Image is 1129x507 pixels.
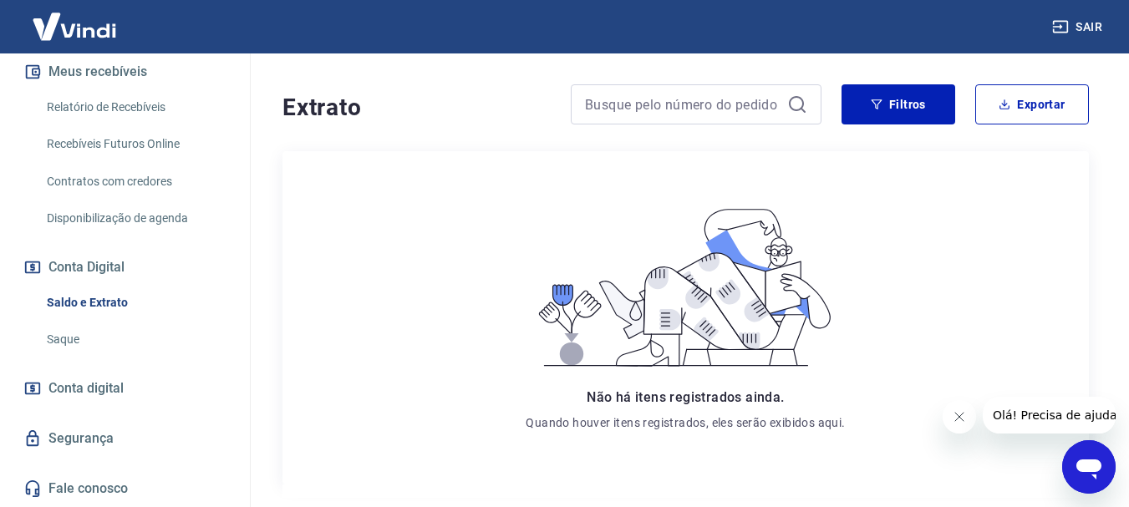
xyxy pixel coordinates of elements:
[975,84,1089,124] button: Exportar
[40,201,230,236] a: Disponibilização de agenda
[1062,440,1116,494] iframe: Botão para abrir a janela de mensagens
[282,91,551,124] h4: Extrato
[40,286,230,320] a: Saldo e Extrato
[40,322,230,357] a: Saque
[20,249,230,286] button: Conta Digital
[943,400,976,433] iframe: Fechar mensagem
[842,84,955,124] button: Filtros
[10,12,140,25] span: Olá! Precisa de ajuda?
[20,1,129,52] img: Vindi
[20,53,230,90] button: Meus recebíveis
[20,470,230,507] a: Fale conosco
[585,92,781,117] input: Busque pelo número do pedido
[40,90,230,124] a: Relatório de Recebíveis
[587,389,784,405] span: Não há itens registrados ainda.
[983,397,1116,433] iframe: Mensagem da empresa
[1049,12,1109,43] button: Sair
[526,414,845,431] p: Quando houver itens registrados, eles serão exibidos aqui.
[40,127,230,161] a: Recebíveis Futuros Online
[48,377,124,400] span: Conta digital
[20,370,230,407] a: Conta digital
[20,420,230,457] a: Segurança
[40,165,230,199] a: Contratos com credores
